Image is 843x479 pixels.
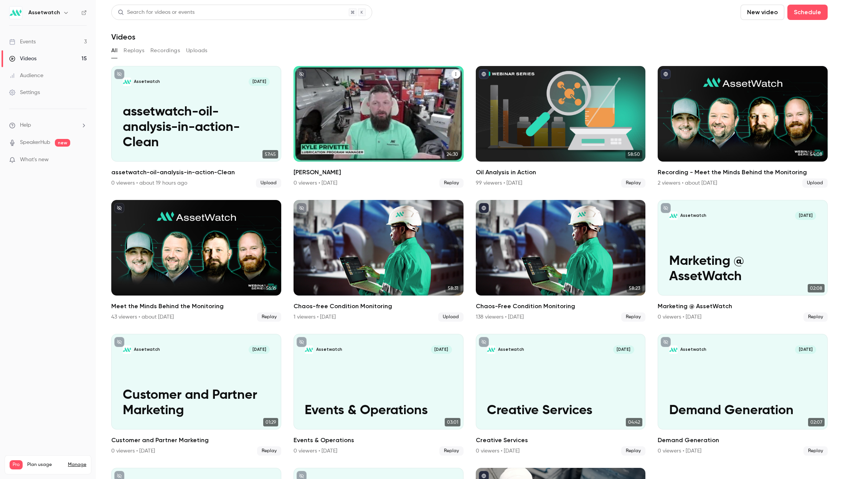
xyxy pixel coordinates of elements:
[111,334,281,456] a: Customer and Partner MarketingAssetwatch[DATE]Customer and Partner Marketing01:29Customer and Par...
[10,7,22,19] img: Assetwatch
[808,150,825,159] span: 54:08
[111,45,117,57] button: All
[249,78,270,86] span: [DATE]
[294,334,464,456] li: Events & Operations
[658,168,828,177] h2: Recording - Meet the Minds Behind the Monitoring
[111,5,828,474] section: Videos
[111,302,281,311] h2: Meet the Minds Behind the Monitoring
[294,447,337,455] div: 0 viewers • [DATE]
[658,334,828,456] li: Demand Generation
[625,150,642,159] span: 58:50
[658,200,828,322] a: Marketing @ AssetWatchAssetwatch[DATE]Marketing @ AssetWatch02:08Marketing @ AssetWatch0 viewers ...
[808,418,825,426] span: 02:07
[68,462,86,468] a: Manage
[439,178,464,188] span: Replay
[658,66,828,188] a: 54:08Recording - Meet the Minds Behind the Monitoring2 viewers • about [DATE]Upload
[111,32,135,41] h1: Videos
[111,66,281,188] a: assetwatch-oil-analysis-in-action-CleanAssetwatch[DATE]assetwatch-oil-analysis-in-action-Clean57:...
[658,179,717,187] div: 2 viewers • about [DATE]
[479,69,489,79] button: published
[257,312,281,322] span: Replay
[795,345,816,354] span: [DATE]
[55,139,70,147] span: new
[787,5,828,20] button: Schedule
[297,69,307,79] button: unpublished
[186,45,208,57] button: Uploads
[294,436,464,445] h2: Events & Operations
[297,203,307,213] button: unpublished
[111,179,187,187] div: 0 viewers • about 19 hours ago
[444,150,460,159] span: 24:30
[294,200,464,322] li: Chaos-free Condition Monitoring
[795,211,816,220] span: [DATE]
[294,66,464,188] a: 24:30[PERSON_NAME]0 viewers • [DATE]Replay
[658,200,828,322] li: Marketing @ AssetWatch
[294,302,464,311] h2: Chaos-free Condition Monitoring
[294,313,336,321] div: 1 viewers • [DATE]
[476,66,646,188] li: Oil Analysis in Action
[111,200,281,322] li: Meet the Minds Behind the Monitoring
[658,334,828,456] a: Demand GenerationAssetwatch[DATE]Demand Generation02:07Demand Generation0 viewers • [DATE]Replay
[114,69,124,79] button: unpublished
[680,347,706,352] p: Assetwatch
[111,168,281,177] h2: assetwatch-oil-analysis-in-action-Clean
[487,345,495,354] img: Creative Services
[20,139,50,147] a: SpeakerHub
[476,436,646,445] h2: Creative Services
[479,203,489,213] button: published
[123,104,270,150] p: assetwatch-oil-analysis-in-action-Clean
[294,168,464,177] h2: [PERSON_NAME]
[669,403,817,418] p: Demand Generation
[114,203,124,213] button: unpublished
[9,72,43,79] div: Audience
[9,38,36,46] div: Events
[20,156,49,164] span: What's new
[257,446,281,456] span: Replay
[305,403,452,418] p: Events & Operations
[297,337,307,347] button: unpublished
[479,337,489,347] button: unpublished
[20,121,31,129] span: Help
[803,446,828,456] span: Replay
[476,302,646,311] h2: Chaos-Free Condition Monitoring
[658,447,701,455] div: 0 viewers • [DATE]
[498,347,524,352] p: Assetwatch
[669,345,678,354] img: Demand Generation
[9,55,36,63] div: Videos
[658,436,828,445] h2: Demand Generation
[661,203,671,213] button: unpublished
[476,334,646,456] a: Creative ServicesAssetwatch[DATE]Creative Services04:42Creative Services0 viewers • [DATE]Replay
[294,179,337,187] div: 0 viewers • [DATE]
[661,337,671,347] button: unpublished
[262,150,278,159] span: 57:45
[661,69,671,79] button: published
[476,200,646,322] li: Chaos-Free Condition Monitoring
[123,78,131,86] img: assetwatch-oil-analysis-in-action-Clean
[476,200,646,322] a: 58:23Chaos-Free Condition Monitoring138 viewers • [DATE]Replay
[111,313,174,321] div: 43 viewers • about [DATE]
[669,211,678,220] img: Marketing @ AssetWatch
[111,200,281,322] a: 56:16Meet the Minds Behind the Monitoring43 viewers • about [DATE]Replay
[476,334,646,456] li: Creative Services
[9,89,40,96] div: Settings
[118,8,195,17] div: Search for videos or events
[316,347,342,352] p: Assetwatch
[294,334,464,456] a: Events & OperationsAssetwatch[DATE]Events & Operations03:01Events & Operations0 viewers • [DATE]R...
[123,345,131,354] img: Customer and Partner Marketing
[123,388,270,418] p: Customer and Partner Marketing
[621,446,645,456] span: Replay
[445,284,460,292] span: 58:31
[10,460,23,469] span: Pro
[658,66,828,188] li: Recording - Meet the Minds Behind the Monitoring
[476,168,646,177] h2: Oil Analysis in Action
[476,313,524,321] div: 138 viewers • [DATE]
[294,200,464,322] a: 58:31Chaos-free Condition Monitoring1 viewers • [DATE]Upload
[476,66,646,188] a: 58:50Oil Analysis in Action99 viewers • [DATE]Replay
[28,9,60,17] h6: Assetwatch
[808,284,825,292] span: 02:08
[621,178,645,188] span: Replay
[263,418,278,426] span: 01:29
[476,179,522,187] div: 99 viewers • [DATE]
[803,312,828,322] span: Replay
[445,418,460,426] span: 03:01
